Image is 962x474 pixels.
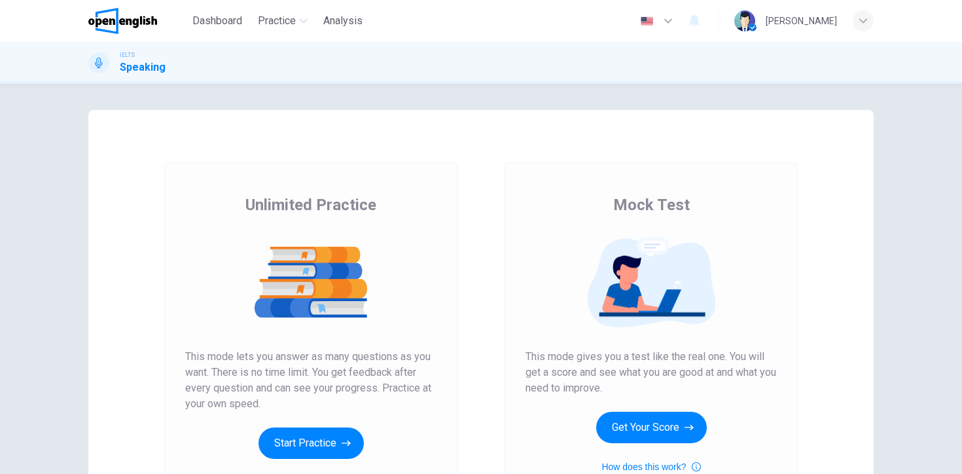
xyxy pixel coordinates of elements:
[318,9,368,33] button: Analysis
[192,13,242,29] span: Dashboard
[88,8,187,34] a: OpenEnglish logo
[185,349,436,412] span: This mode lets you answer as many questions as you want. There is no time limit. You get feedback...
[613,194,690,215] span: Mock Test
[253,9,313,33] button: Practice
[245,194,376,215] span: Unlimited Practice
[258,13,296,29] span: Practice
[639,16,655,26] img: en
[120,50,135,60] span: IELTS
[120,60,166,75] h1: Speaking
[258,428,364,459] button: Start Practice
[187,9,247,33] button: Dashboard
[766,13,837,29] div: [PERSON_NAME]
[596,412,707,443] button: Get Your Score
[323,13,363,29] span: Analysis
[526,349,777,396] span: This mode gives you a test like the real one. You will get a score and see what you are good at a...
[88,8,157,34] img: OpenEnglish logo
[734,10,755,31] img: Profile picture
